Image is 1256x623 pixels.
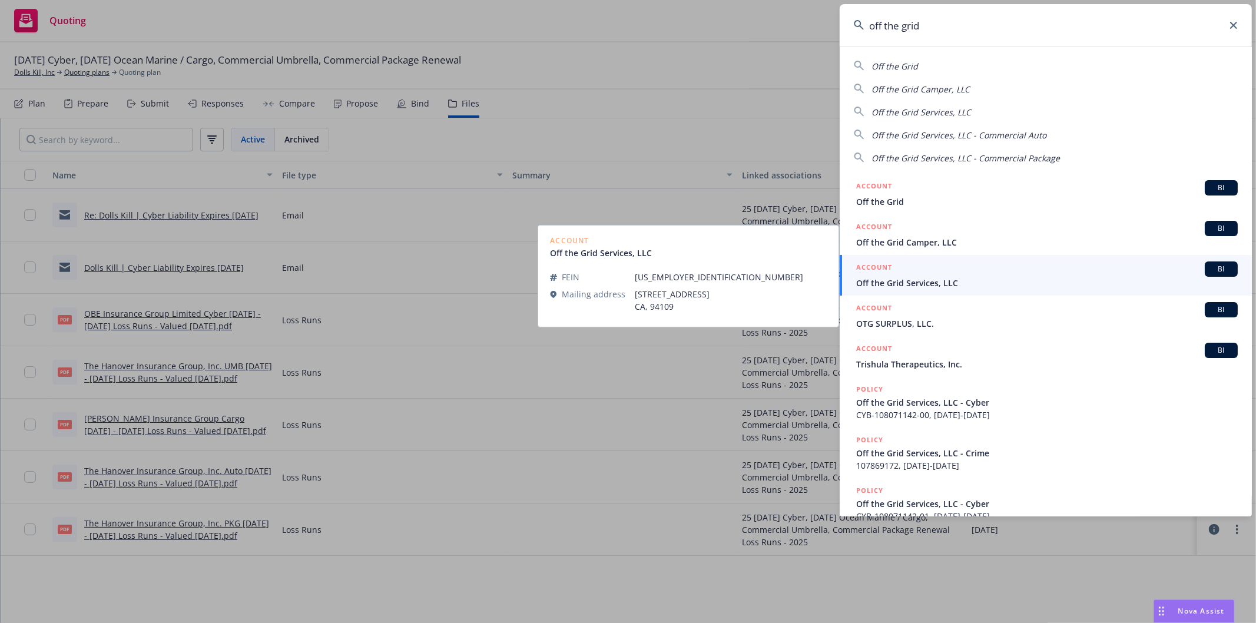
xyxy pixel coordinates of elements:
[840,255,1252,296] a: ACCOUNTBIOff the Grid Services, LLC
[840,296,1252,336] a: ACCOUNTBIOTG SURPLUS, LLC.
[856,459,1238,472] span: 107869172, [DATE]-[DATE]
[856,510,1238,522] span: CYB-108071142-01, [DATE]-[DATE]
[840,4,1252,47] input: Search...
[871,84,970,95] span: Off the Grid Camper, LLC
[840,428,1252,478] a: POLICYOff the Grid Services, LLC - Crime107869172, [DATE]-[DATE]
[856,485,883,496] h5: POLICY
[856,498,1238,510] span: Off the Grid Services, LLC - Cyber
[856,236,1238,248] span: Off the Grid Camper, LLC
[840,377,1252,428] a: POLICYOff the Grid Services, LLC - CyberCYB-108071142-00, [DATE]-[DATE]
[871,107,971,118] span: Off the Grid Services, LLC
[856,261,892,276] h5: ACCOUNT
[1209,264,1233,274] span: BI
[871,153,1060,164] span: Off the Grid Services, LLC - Commercial Package
[871,130,1046,141] span: Off the Grid Services, LLC - Commercial Auto
[856,434,883,446] h5: POLICY
[840,478,1252,529] a: POLICYOff the Grid Services, LLC - CyberCYB-108071142-01, [DATE]-[DATE]
[856,343,892,357] h5: ACCOUNT
[1154,599,1235,623] button: Nova Assist
[856,396,1238,409] span: Off the Grid Services, LLC - Cyber
[856,383,883,395] h5: POLICY
[856,195,1238,208] span: Off the Grid
[1209,345,1233,356] span: BI
[871,61,918,72] span: Off the Grid
[840,174,1252,214] a: ACCOUNTBIOff the Grid
[856,358,1238,370] span: Trishula Therapeutics, Inc.
[1209,223,1233,234] span: BI
[856,447,1238,459] span: Off the Grid Services, LLC - Crime
[1209,183,1233,193] span: BI
[856,409,1238,421] span: CYB-108071142-00, [DATE]-[DATE]
[856,317,1238,330] span: OTG SURPLUS, LLC.
[1154,600,1169,622] div: Drag to move
[840,336,1252,377] a: ACCOUNTBITrishula Therapeutics, Inc.
[840,214,1252,255] a: ACCOUNTBIOff the Grid Camper, LLC
[1209,304,1233,315] span: BI
[856,221,892,235] h5: ACCOUNT
[856,180,892,194] h5: ACCOUNT
[856,302,892,316] h5: ACCOUNT
[1178,606,1225,616] span: Nova Assist
[856,277,1238,289] span: Off the Grid Services, LLC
